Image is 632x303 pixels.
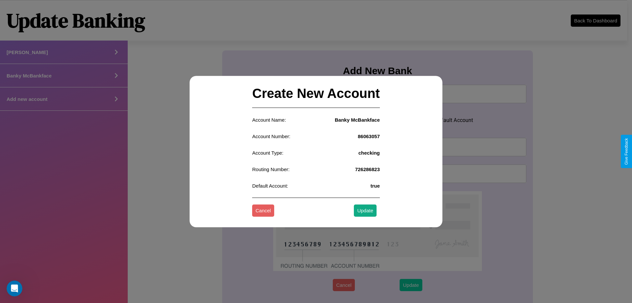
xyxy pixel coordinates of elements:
p: Routing Number: [252,165,289,174]
h2: Create New Account [252,79,380,108]
h4: true [370,183,380,189]
button: Update [354,205,376,217]
h4: 726286823 [355,167,380,172]
h4: Banky McBankface [335,117,380,123]
iframe: Intercom live chat [7,281,22,296]
p: Account Number: [252,132,290,141]
div: Give Feedback [624,138,629,165]
p: Account Name: [252,115,286,124]
p: Default Account: [252,181,288,190]
h4: 86063057 [358,134,380,139]
p: Account Type: [252,148,283,157]
h4: checking [358,150,380,156]
button: Cancel [252,205,274,217]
